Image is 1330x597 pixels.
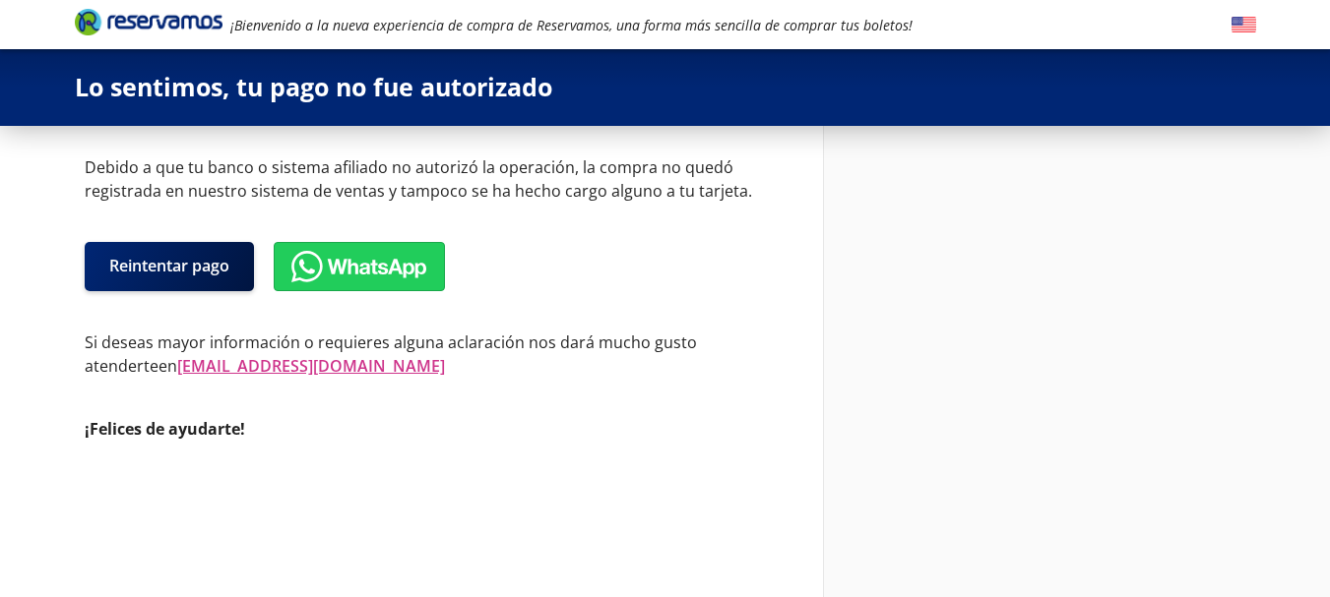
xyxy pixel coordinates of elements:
i: Brand Logo [75,7,222,36]
p: ¡Felices de ayudarte! [85,417,793,441]
p: Debido a que tu banco o sistema afiliado no autorizó la operación, la compra no quedó registrada ... [85,155,793,203]
em: ¡Bienvenido a la nueva experiencia de compra de Reservamos, una forma más sencilla de comprar tus... [230,16,913,34]
a: Brand Logo [75,7,222,42]
button: English [1232,13,1256,37]
span: en [158,355,177,377]
img: Whatsapp [283,251,436,282]
p: Si deseas mayor información o requieres alguna aclaración nos dará mucho gusto atenderte [85,330,793,378]
button: Reintentar pago [85,242,254,291]
p: Lo sentimos, tu pago no fue autorizado [75,69,1256,106]
a: [EMAIL_ADDRESS][DOMAIN_NAME] [177,355,445,377]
